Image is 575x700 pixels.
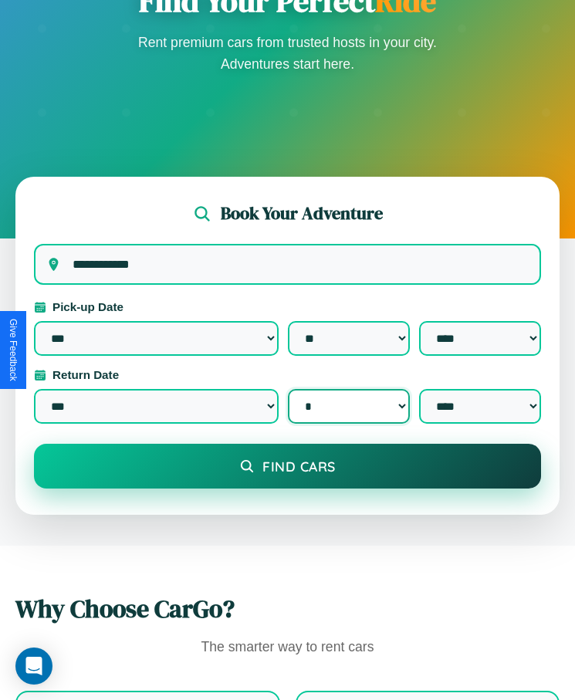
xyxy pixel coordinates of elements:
h2: Why Choose CarGo? [15,592,560,626]
h2: Book Your Adventure [221,201,383,225]
p: The smarter way to rent cars [15,635,560,660]
div: Give Feedback [8,319,19,381]
label: Pick-up Date [34,300,541,313]
label: Return Date [34,368,541,381]
p: Rent premium cars from trusted hosts in your city. Adventures start here. [134,32,442,75]
div: Open Intercom Messenger [15,648,52,685]
button: Find Cars [34,444,541,489]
